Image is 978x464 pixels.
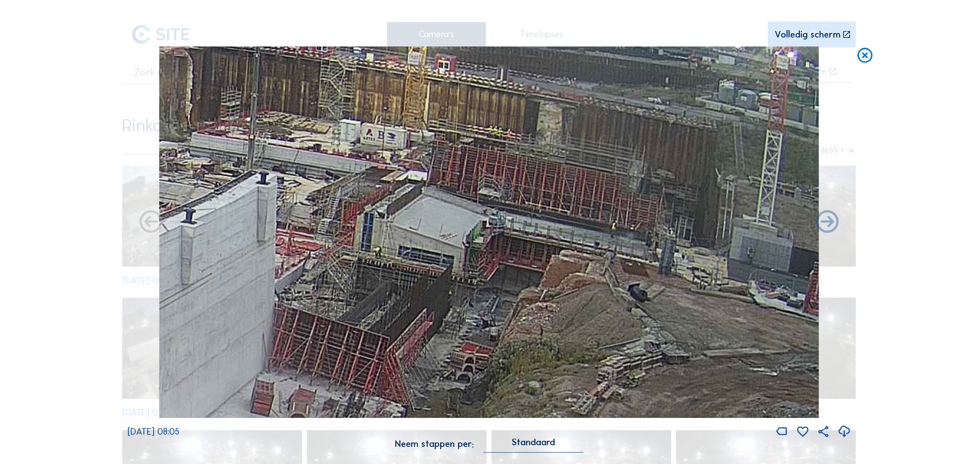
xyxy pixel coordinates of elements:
[159,46,819,418] img: Image
[511,439,555,446] div: Standaard
[137,209,165,236] i: Forward
[484,439,584,452] div: Standaard
[128,426,179,437] span: [DATE] 08:05
[395,440,474,449] div: Neem stappen per:
[775,30,841,40] div: Volledig scherm
[814,209,841,236] i: Back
